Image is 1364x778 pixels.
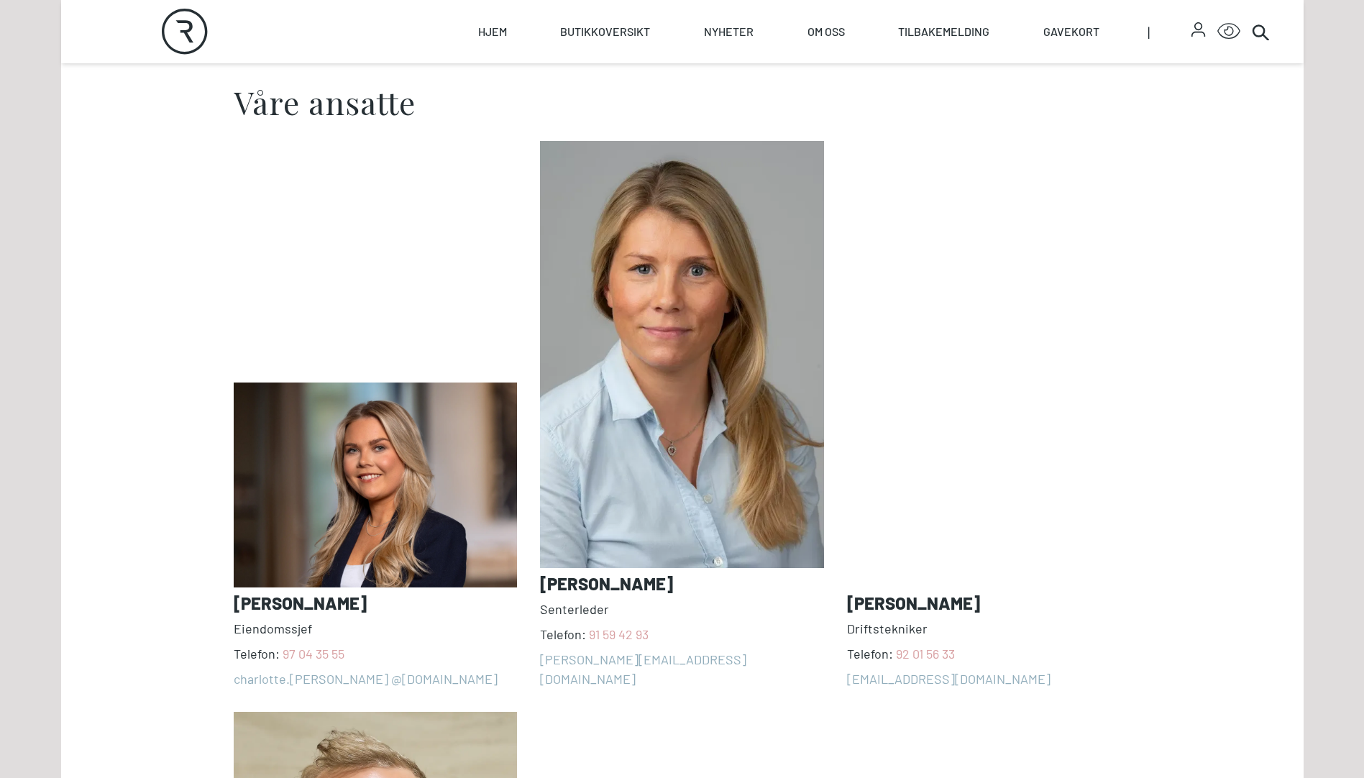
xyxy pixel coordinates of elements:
[234,383,518,587] img: photo of Charlotte Søgaard Nilsen
[283,646,344,662] a: 97 04 35 55
[234,644,518,664] span: Telefon:
[896,646,955,662] a: 92 01 56 33
[847,619,1131,639] span: Driftstekniker
[589,626,649,642] a: 91 59 42 93
[540,625,824,644] span: Telefon:
[540,574,824,594] h3: [PERSON_NAME]
[1217,20,1240,43] button: Open Accessibility Menu
[540,600,824,619] span: Senterleder
[540,141,824,567] img: photo of Heidi Koppangen
[847,669,1131,689] a: [EMAIL_ADDRESS][DOMAIN_NAME]
[234,619,518,639] span: Eiendomssjef
[847,593,1131,613] h3: [PERSON_NAME]
[847,644,1131,664] span: Telefon:
[234,593,518,613] h3: [PERSON_NAME]
[234,669,518,689] a: charlotte.[PERSON_NAME] @[DOMAIN_NAME]
[540,650,824,689] a: [PERSON_NAME][EMAIL_ADDRESS][DOMAIN_NAME]
[234,86,1131,118] h2: Våre ansatte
